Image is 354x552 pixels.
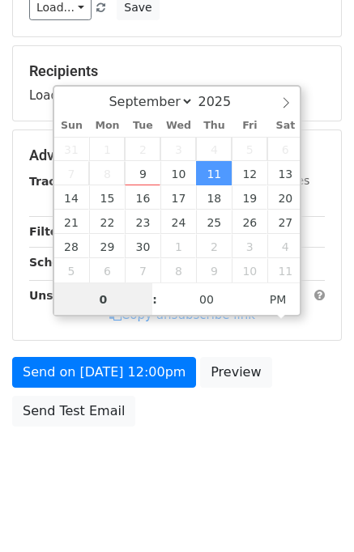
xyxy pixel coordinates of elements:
span: Tue [125,121,160,131]
strong: Tracking [29,175,83,188]
span: September 8, 2025 [89,161,125,185]
span: Sun [54,121,90,131]
span: Click to toggle [256,283,301,316]
span: : [152,283,157,316]
input: Year [194,94,252,109]
a: Send Test Email [12,396,135,427]
span: October 11, 2025 [267,258,303,282]
span: Wed [160,121,196,131]
span: September 19, 2025 [232,185,267,210]
span: September 10, 2025 [160,161,196,185]
span: September 17, 2025 [160,185,196,210]
span: Sat [267,121,303,131]
span: October 4, 2025 [267,234,303,258]
h5: Recipients [29,62,325,80]
div: Loading... [29,62,325,104]
span: September 16, 2025 [125,185,160,210]
span: October 5, 2025 [54,258,90,282]
span: September 1, 2025 [89,137,125,161]
span: Mon [89,121,125,131]
a: Preview [200,357,271,388]
span: September 25, 2025 [196,210,232,234]
span: September 23, 2025 [125,210,160,234]
span: September 5, 2025 [232,137,267,161]
span: October 2, 2025 [196,234,232,258]
span: September 20, 2025 [267,185,303,210]
span: September 15, 2025 [89,185,125,210]
span: September 13, 2025 [267,161,303,185]
span: September 22, 2025 [89,210,125,234]
span: September 30, 2025 [125,234,160,258]
strong: Schedule [29,256,87,269]
span: September 3, 2025 [160,137,196,161]
h5: Advanced [29,146,325,164]
span: September 21, 2025 [54,210,90,234]
span: October 8, 2025 [160,258,196,282]
span: October 1, 2025 [160,234,196,258]
span: October 10, 2025 [232,258,267,282]
span: October 9, 2025 [196,258,232,282]
span: September 2, 2025 [125,137,160,161]
strong: Filters [29,225,70,238]
span: September 12, 2025 [232,161,267,185]
span: Thu [196,121,232,131]
span: September 6, 2025 [267,137,303,161]
span: September 24, 2025 [160,210,196,234]
span: September 18, 2025 [196,185,232,210]
span: September 26, 2025 [232,210,267,234]
span: September 9, 2025 [125,161,160,185]
input: Minute [157,283,256,316]
span: October 7, 2025 [125,258,160,282]
input: Hour [54,283,153,316]
span: September 14, 2025 [54,185,90,210]
span: September 7, 2025 [54,161,90,185]
span: September 27, 2025 [267,210,303,234]
span: October 3, 2025 [232,234,267,258]
span: September 29, 2025 [89,234,125,258]
a: Send on [DATE] 12:00pm [12,357,196,388]
span: October 6, 2025 [89,258,125,282]
span: September 11, 2025 [196,161,232,185]
strong: Unsubscribe [29,289,109,302]
span: September 28, 2025 [54,234,90,258]
span: Fri [232,121,267,131]
span: August 31, 2025 [54,137,90,161]
iframe: Chat Widget [273,474,354,552]
a: Copy unsubscribe link [109,308,255,322]
span: September 4, 2025 [196,137,232,161]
